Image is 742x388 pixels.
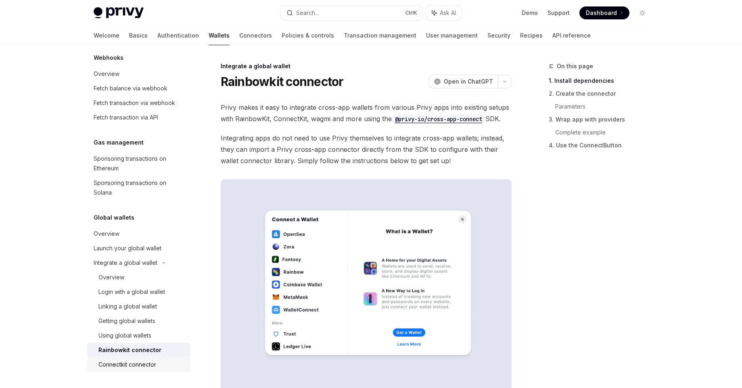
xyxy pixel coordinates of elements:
[87,328,190,343] a: Using global wallets
[129,26,148,45] a: Basics
[98,345,161,355] div: Rainbowkit connector
[98,273,124,282] div: Overview
[87,314,190,328] a: Getting global wallets
[94,178,186,197] div: Sponsoring transactions on Solana
[94,69,119,79] div: Overview
[87,176,190,200] a: Sponsoring transactions on Solana
[281,6,422,20] button: Search...CtrlK
[87,96,190,110] a: Fetch transaction via webhook
[426,6,462,20] button: Ask AI
[444,78,493,86] span: Open in ChatGPT
[87,270,190,285] a: Overview
[555,100,655,113] a: Parameters
[209,26,230,45] a: Wallets
[487,26,510,45] a: Security
[239,26,272,45] a: Connectors
[549,74,655,87] a: 1. Install dependencies
[440,9,456,17] span: Ask AI
[98,360,156,369] div: Connectkit connector
[98,331,151,340] div: Using global wallets
[94,113,158,122] div: Fetch transaction via API
[221,102,512,124] span: Privy makes it easy to integrate cross-app wallets from various Privy apps into existing setups w...
[94,138,144,147] h5: Gas management
[87,67,190,81] a: Overview
[296,8,319,18] div: Search...
[94,258,157,268] div: Integrate a global wallet
[94,154,186,173] div: Sponsoring transactions on Ethereum
[579,6,629,19] a: Dashboard
[87,227,190,241] a: Overview
[520,26,543,45] a: Recipes
[87,299,190,314] a: Linking a global wallet
[87,110,190,125] a: Fetch transaction via API
[549,87,655,100] a: 2. Create the connector
[549,113,655,126] a: 3. Wrap app with providers
[586,9,617,17] span: Dashboard
[87,81,190,96] a: Fetch balance via webhook
[221,132,512,166] span: Integrating apps do not need to use Privy themselves to integrate cross-app wallets; instead, the...
[549,139,655,152] a: 4. Use the ConnectButton
[392,115,485,123] a: @privy-io/cross-app-connect
[87,357,190,372] a: Connectkit connector
[522,9,538,17] a: Demo
[87,285,190,299] a: Login with a global wallet
[98,302,157,311] div: Linking a global wallet
[94,26,119,45] a: Welcome
[94,84,167,93] div: Fetch balance via webhook
[426,26,478,45] a: User management
[548,9,570,17] a: Support
[94,229,119,239] div: Overview
[405,10,417,16] span: Ctrl K
[87,241,190,256] a: Launch your global wallet
[552,26,591,45] a: API reference
[98,287,165,297] div: Login with a global wallet
[221,74,344,89] h1: Rainbowkit connector
[94,7,144,19] img: light logo
[94,98,175,108] div: Fetch transaction via webhook
[94,243,161,253] div: Launch your global wallet
[87,343,190,357] a: Rainbowkit connector
[636,6,649,19] button: Toggle dark mode
[557,61,593,71] span: On this page
[344,26,416,45] a: Transaction management
[429,75,498,88] button: Open in ChatGPT
[555,126,655,139] a: Complete example
[94,213,134,222] h5: Global wallets
[282,26,334,45] a: Policies & controls
[221,62,512,70] div: Integrate a global wallet
[98,316,155,326] div: Getting global wallets
[87,151,190,176] a: Sponsoring transactions on Ethereum
[157,26,199,45] a: Authentication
